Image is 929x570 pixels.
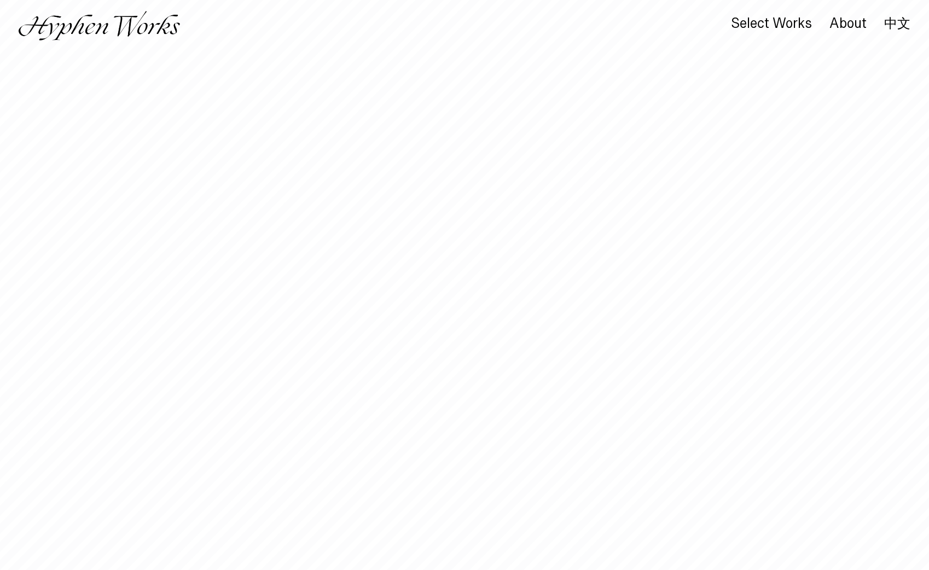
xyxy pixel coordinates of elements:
[884,18,910,30] a: 中文
[829,18,867,30] a: About
[731,18,812,30] a: Select Works
[731,16,812,31] div: Select Works
[19,11,180,40] img: Hyphen Works
[829,16,867,31] div: About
